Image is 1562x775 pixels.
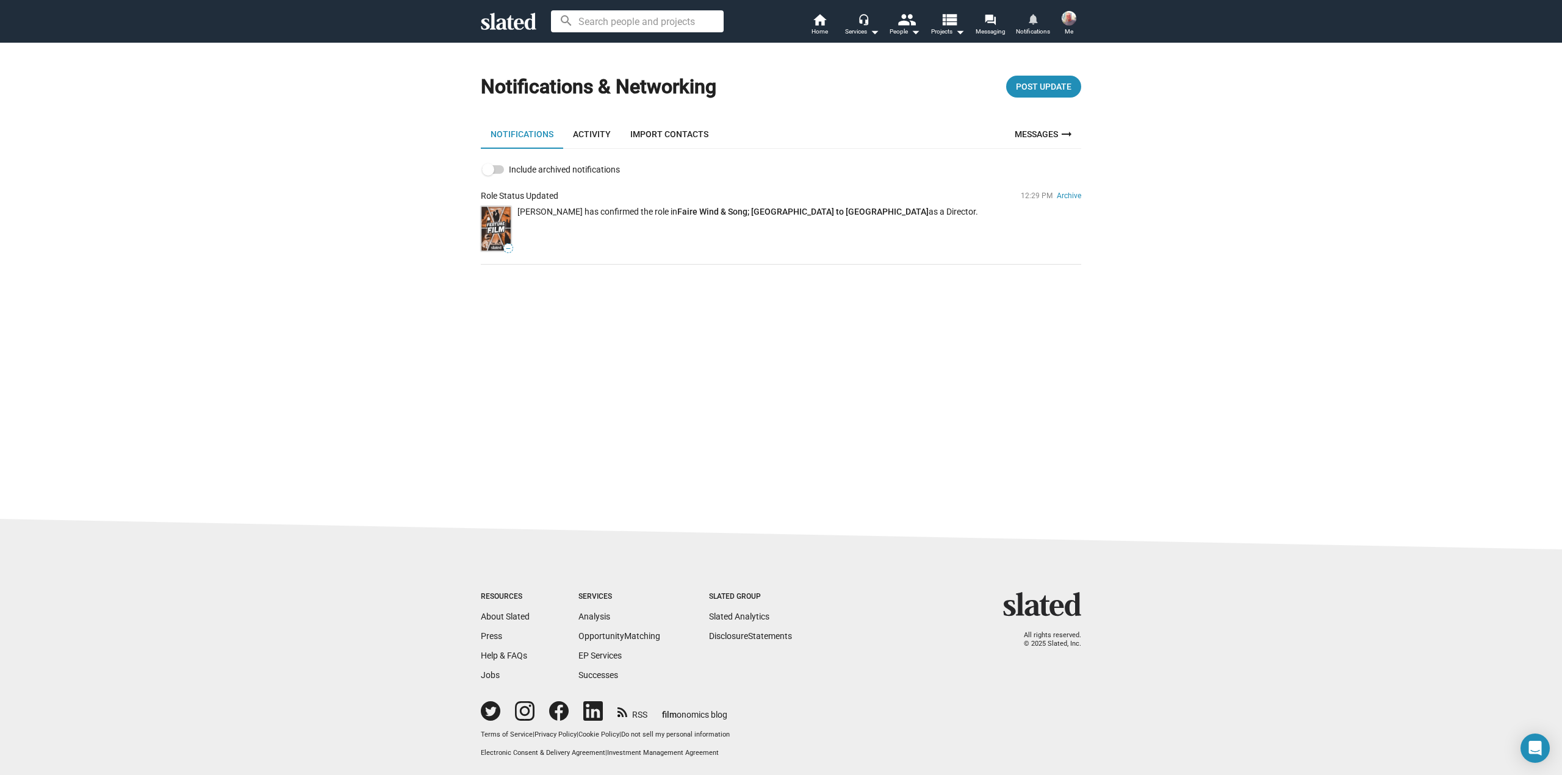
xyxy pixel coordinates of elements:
a: Privacy Policy [534,730,577,738]
a: About Slated [481,612,530,621]
mat-icon: home [812,12,827,27]
button: Post Update [1006,76,1081,98]
a: Messages [1007,120,1081,149]
a: EP Services [578,651,622,660]
img: Faire Wind & Song; Halifax to Rio de Janeiro [481,206,511,251]
mat-icon: forum [984,13,996,25]
span: Post Update [1016,76,1071,98]
a: Activity [563,120,621,149]
a: RSS [617,702,647,721]
mat-icon: people [898,10,915,28]
a: filmonomics blog [662,699,727,721]
h1: Notifications & Networking [481,74,716,100]
a: Slated Analytics [709,612,769,621]
mat-icon: arrow_right_alt [1059,127,1074,141]
mat-icon: arrow_drop_down [908,24,923,39]
a: Messaging [969,12,1012,39]
mat-icon: notifications [1027,13,1038,24]
button: Do not sell my personal information [621,730,730,740]
a: Home [798,12,841,39]
button: Projects [926,12,969,39]
span: | [619,730,621,738]
a: Electronic Consent & Delivery Agreement [481,749,605,757]
input: Search people and projects [551,10,724,32]
a: OpportunityMatching [578,631,660,641]
img: Clark Graff [1062,11,1076,26]
a: Import Contacts [621,120,718,149]
a: Press [481,631,502,641]
span: Me [1065,24,1073,39]
button: Clark GraffMe [1054,9,1084,40]
mat-icon: headset_mic [858,13,869,24]
a: Faire Wind & Song; [GEOGRAPHIC_DATA] to [GEOGRAPHIC_DATA] [677,207,929,216]
a: Cookie Policy [578,730,619,738]
a: DisclosureStatements [709,631,792,641]
div: Services [845,24,879,39]
a: — [481,206,511,251]
a: Archive [1057,191,1081,200]
span: — [504,245,513,252]
a: Terms of Service [481,730,533,738]
div: Open Intercom Messenger [1521,734,1550,763]
a: Notifications [481,120,563,149]
span: Home [812,24,828,39]
div: Role Status Updated [481,190,558,202]
mat-icon: arrow_drop_down [952,24,967,39]
div: Slated Group [709,592,792,602]
a: Jobs [481,670,500,680]
span: Messaging [976,24,1006,39]
span: | [533,730,534,738]
button: Services [841,12,884,39]
span: | [605,749,607,757]
span: 12:29 PM [1021,191,1053,200]
mat-icon: arrow_drop_down [867,24,882,39]
span: Notifications [1016,24,1050,39]
span: | [577,730,578,738]
p: All rights reserved. © 2025 Slated, Inc. [1011,631,1081,649]
div: Resources [481,592,530,602]
div: Services [578,592,660,602]
button: People [884,12,926,39]
a: Successes [578,670,618,680]
mat-icon: view_list [940,10,958,28]
p: [PERSON_NAME] has confirmed the role in as a Director. [517,206,1081,218]
span: film [662,710,677,720]
a: Help & FAQs [481,651,527,660]
a: Analysis [578,612,610,621]
span: Include archived notifications [509,162,620,177]
a: Notifications [1012,12,1054,39]
div: People [890,24,920,39]
a: Investment Management Agreement [607,749,719,757]
span: Projects [931,24,965,39]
